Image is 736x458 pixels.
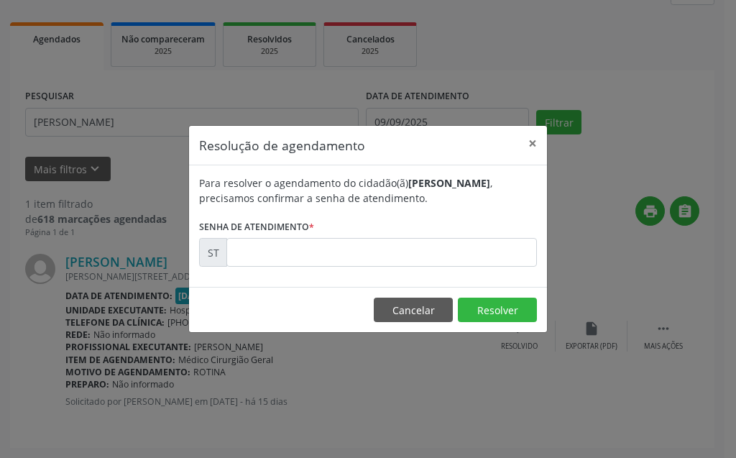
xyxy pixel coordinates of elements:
button: Cancelar [374,298,453,322]
button: Close [518,126,547,161]
button: Resolver [458,298,537,322]
h5: Resolução de agendamento [199,136,365,155]
div: Para resolver o agendamento do cidadão(ã) , precisamos confirmar a senha de atendimento. [199,175,537,206]
b: [PERSON_NAME] [408,176,490,190]
div: ST [199,238,227,267]
label: Senha de atendimento [199,216,314,238]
